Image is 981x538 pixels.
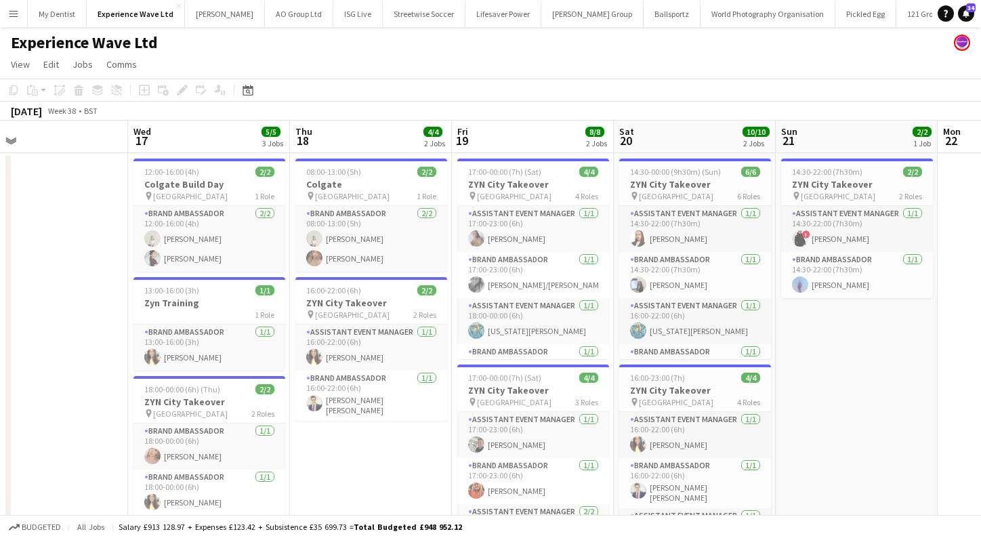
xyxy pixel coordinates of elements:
app-card-role: Brand Ambassador1/116:00-22:00 (6h)[PERSON_NAME] [PERSON_NAME] [619,458,771,508]
span: Comms [106,58,137,70]
button: [PERSON_NAME] [185,1,265,27]
app-card-role: Brand Ambassador1/114:30-22:00 (7h30m)[PERSON_NAME] [619,252,771,298]
span: [GEOGRAPHIC_DATA] [315,191,390,201]
span: Mon [943,125,961,138]
div: [DATE] [11,104,42,118]
span: 21 [779,133,797,148]
app-card-role: Assistant Event Manager1/117:00-23:00 (6h)[PERSON_NAME] [457,206,609,252]
span: [GEOGRAPHIC_DATA] [315,310,390,320]
a: 34 [958,5,974,22]
span: 10/10 [743,127,770,137]
div: 18:00-00:00 (6h) (Thu)2/2ZYN City Takeover [GEOGRAPHIC_DATA]2 RolesBrand Ambassador1/118:00-00:00... [133,376,285,516]
app-card-role: Assistant Event Manager1/116:00-22:00 (6h)[US_STATE][PERSON_NAME] [619,298,771,344]
span: Week 38 [45,106,79,116]
div: 2 Jobs [586,138,607,148]
span: 1 Role [255,310,274,320]
h3: Colgate Build Day [133,178,285,190]
span: 2 Roles [899,191,922,201]
span: Thu [295,125,312,138]
span: 13:00-16:00 (3h) [144,285,199,295]
span: 18:00-00:00 (6h) (Thu) [144,384,220,394]
app-card-role: Assistant Event Manager1/116:00-22:00 (6h)[PERSON_NAME] [619,412,771,458]
div: 2 Jobs [424,138,445,148]
button: Lifesaver Power [465,1,541,27]
span: 19 [455,133,468,148]
div: BST [84,106,98,116]
span: 4/4 [741,373,760,383]
app-job-card: 13:00-16:00 (3h)1/1Zyn Training1 RoleBrand Ambassador1/113:00-16:00 (3h)[PERSON_NAME] [133,277,285,371]
app-card-role: Brand Ambassador2/212:00-16:00 (4h)[PERSON_NAME][PERSON_NAME] [133,206,285,272]
span: Sat [619,125,634,138]
h3: Zyn Training [133,297,285,309]
span: 1/1 [255,285,274,295]
span: Total Budgeted £948 952.12 [354,522,462,532]
button: Streetwise Soccer [383,1,465,27]
span: 2/2 [417,167,436,177]
app-job-card: 16:00-22:00 (6h)2/2ZYN City Takeover [GEOGRAPHIC_DATA]2 RolesAssistant Event Manager1/116:00-22:0... [295,277,447,421]
span: 17:00-00:00 (7h) (Sat) [468,167,541,177]
span: Sun [781,125,797,138]
button: Pickled Egg [835,1,896,27]
app-card-role: Brand Ambassador1/118:00-00:00 (6h)[PERSON_NAME] [133,470,285,516]
span: 4/4 [579,373,598,383]
app-card-role: Brand Ambassador1/116:00-22:00 (6h)[PERSON_NAME] [PERSON_NAME] [295,371,447,421]
span: 6/6 [741,167,760,177]
app-card-role: Brand Ambassador1/114:30-22:00 (7h30m)[PERSON_NAME] [781,252,933,298]
h3: ZYN City Takeover [619,384,771,396]
span: 1 Role [255,191,274,201]
span: Edit [43,58,59,70]
span: 18 [293,133,312,148]
span: 2 Roles [413,310,436,320]
app-card-role: Assistant Event Manager1/116:00-22:00 (6h)[PERSON_NAME] [295,325,447,371]
div: 2 Jobs [743,138,769,148]
span: [GEOGRAPHIC_DATA] [153,409,228,419]
app-job-card: 17:00-00:00 (7h) (Sat)4/4ZYN City Takeover [GEOGRAPHIC_DATA]4 RolesAssistant Event Manager1/117:0... [457,159,609,359]
span: 12:00-16:00 (4h) [144,167,199,177]
span: 16:00-23:00 (7h) [630,373,685,383]
h1: Experience Wave Ltd [11,33,158,53]
span: [GEOGRAPHIC_DATA] [477,191,551,201]
div: 08:00-13:00 (5h)2/2Colgate [GEOGRAPHIC_DATA]1 RoleBrand Ambassador2/208:00-13:00 (5h)[PERSON_NAME... [295,159,447,272]
span: 08:00-13:00 (5h) [306,167,361,177]
app-card-role: Assistant Event Manager1/117:00-23:00 (6h)[PERSON_NAME] [457,412,609,458]
span: 3 Roles [575,397,598,407]
h3: ZYN City Takeover [457,178,609,190]
span: ! [802,230,810,239]
a: Jobs [67,56,98,73]
app-job-card: 14:30-00:00 (9h30m) (Sun)6/6ZYN City Takeover [GEOGRAPHIC_DATA]6 RolesAssistant Event Manager1/11... [619,159,771,359]
span: 4 Roles [737,397,760,407]
h3: ZYN City Takeover [619,178,771,190]
h3: Colgate [295,178,447,190]
span: [GEOGRAPHIC_DATA] [639,191,713,201]
span: 34 [966,3,976,12]
span: 2 Roles [251,409,274,419]
app-card-role: Brand Ambassador1/118:00-00:00 (6h)[PERSON_NAME] [133,423,285,470]
a: Edit [38,56,64,73]
button: My Dentist [28,1,87,27]
app-card-role: Brand Ambassador1/113:00-16:00 (3h)[PERSON_NAME] [133,325,285,371]
app-card-role: Brand Ambassador1/117:00-23:00 (6h)[PERSON_NAME]/[PERSON_NAME] [457,252,609,298]
span: 17:00-00:00 (7h) (Sat) [468,373,541,383]
a: Comms [101,56,142,73]
span: 2/2 [913,127,932,137]
app-job-card: 12:00-16:00 (4h)2/2Colgate Build Day [GEOGRAPHIC_DATA]1 RoleBrand Ambassador2/212:00-16:00 (4h)[P... [133,159,285,272]
h3: ZYN City Takeover [457,384,609,396]
span: 2/2 [417,285,436,295]
div: Salary £913 128.97 + Expenses £123.42 + Subsistence £35 699.73 = [119,522,462,532]
span: 22 [941,133,961,148]
span: 16:00-22:00 (6h) [306,285,361,295]
span: 6 Roles [737,191,760,201]
span: 4/4 [423,127,442,137]
span: [GEOGRAPHIC_DATA] [477,397,551,407]
h3: ZYN City Takeover [295,297,447,309]
app-job-card: 14:30-22:00 (7h30m)2/2ZYN City Takeover [GEOGRAPHIC_DATA]2 RolesAssistant Event Manager1/114:30-2... [781,159,933,298]
span: 1 Role [417,191,436,201]
span: 20 [617,133,634,148]
span: 2/2 [255,384,274,394]
button: 121 Group [896,1,953,27]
